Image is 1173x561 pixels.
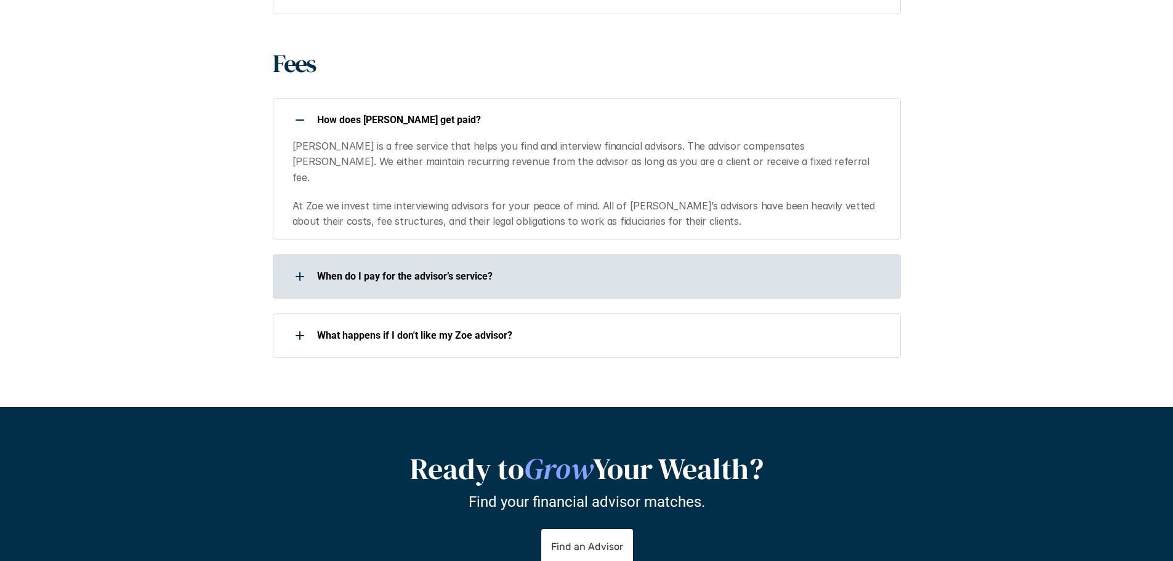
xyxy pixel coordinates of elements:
p: What happens if I don't like my Zoe advisor? [317,329,885,341]
h1: Fees [273,49,315,78]
h2: Ready to Your Wealth? [279,451,895,487]
p: Find your financial advisor matches. [469,493,705,511]
p: Find an Advisor [550,541,623,552]
p: How does [PERSON_NAME] get paid? [317,114,885,126]
p: [PERSON_NAME] is a free service that helps you find and interview financial advisors. The advisor... [292,139,886,186]
p: At Zoe we invest time interviewing advisors for your peace of mind. All of [PERSON_NAME]’s adviso... [292,198,886,230]
p: When do I pay for the advisor’s service? [317,270,885,282]
em: Grow [524,448,593,489]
